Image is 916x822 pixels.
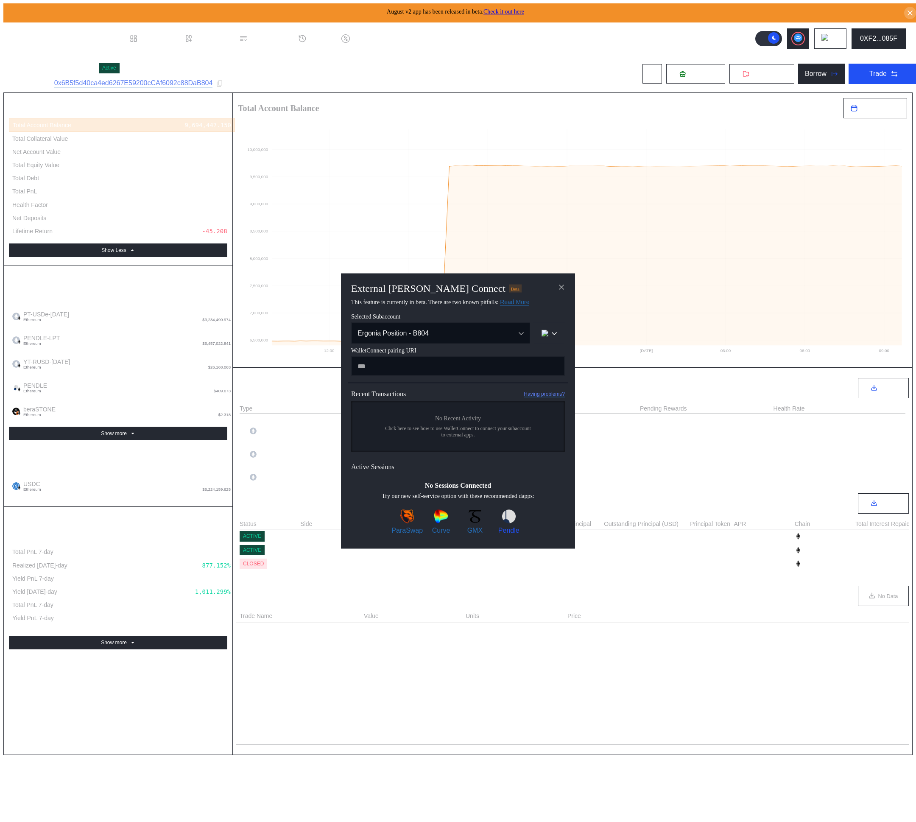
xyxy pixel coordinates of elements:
[238,104,837,112] h2: Total Account Balance
[353,35,404,42] div: Discount Factors
[734,520,793,527] div: APR
[250,428,257,434] img: empty-token.png
[734,559,793,569] div: 10.000%
[9,515,227,532] div: Realized Performance
[20,481,41,492] span: USDC
[12,214,46,222] div: Net Deposits
[208,365,231,369] span: $26,168.068
[9,274,227,291] div: Account Balance
[12,588,57,596] div: Yield [DATE]-day
[795,520,854,527] div: Chain
[243,533,261,539] div: ACTIVE
[753,70,781,78] span: Withdraw
[240,416,371,424] div: Pendle YT rUSD 30102025 MAINNET
[196,35,229,42] div: Loan Book
[690,520,732,527] div: Principal Token
[855,520,915,527] div: Total Interest Repaid
[12,562,67,569] div: Realized [DATE]-day
[184,575,231,582] div: 1,134,809.994
[17,387,21,391] img: svg+xml,%3c
[351,463,394,471] span: Active Sessions
[250,201,268,206] text: 9,000,000
[432,527,450,534] span: Curve
[10,60,95,76] div: Ergonia Position
[391,527,423,534] span: ParaSwap
[300,531,343,541] div: Borrower
[604,533,651,540] div: 2,224,679.745
[535,547,581,554] div: 4,000,000.000
[9,532,227,545] div: Total Account Performance
[466,560,505,567] div: 999,856.065
[604,520,689,527] div: Outstanding Principal (USD)
[425,482,491,489] span: No Sessions Connected
[690,559,732,569] div: USDC
[250,283,268,288] text: 7,500,000
[184,161,231,169] div: 1,605,754.986
[23,389,47,393] span: Ethereum
[184,311,231,318] div: 3,276,092.181
[184,174,231,182] div: 6,224,159.625
[184,121,231,129] div: 9,694,447.150
[524,391,565,397] a: Having problems?
[324,348,335,353] text: 12:00
[795,560,829,568] div: Ethereum
[861,105,900,112] span: [DATE] - [DATE]
[214,389,231,393] span: $409.073
[300,520,343,527] div: Side
[855,547,891,554] div: 91,616.439
[202,341,231,346] span: $6,457,022.841
[247,147,268,152] text: 10,000,000
[250,428,307,435] div: YT-RUSD-[DATE]
[17,316,21,320] img: svg+xml,%3c
[184,148,231,156] div: 3,470,287.525
[721,348,731,353] text: 03:00
[466,547,512,554] div: 3,999,424.260
[879,348,890,353] text: 09:00
[855,560,888,567] div: 3,835.617
[821,34,831,43] img: chain logo
[500,299,529,306] a: Read More
[351,313,565,320] span: Selected Subaccount
[184,335,231,342] div: 2,636,605.793
[351,390,406,398] span: Recent Transactions
[533,323,565,344] button: chain logo
[250,229,268,233] text: 8,500,000
[604,559,689,569] div: -
[23,341,60,346] span: Ethereum
[250,338,268,342] text: 6,500,000
[240,405,252,412] div: Type
[20,382,47,393] span: PENDLE
[202,487,231,492] span: $6,224,159.625
[240,591,294,601] div: OTC Positions
[10,80,51,87] div: Subaccount ID:
[382,493,534,500] span: Try our new self-service option with these recommended dapps:
[800,348,810,353] text: 06:00
[509,285,522,292] div: Beta
[218,413,231,417] span: $2.318
[243,547,261,553] div: ACTIVE
[689,70,712,78] span: Deposit
[435,415,481,422] span: No Recent Activity
[795,546,829,554] div: Ethereum
[181,187,231,195] div: -2,863,235.334
[351,283,505,294] h2: External [PERSON_NAME] Connect
[690,545,732,555] div: USDC
[300,559,343,569] div: Borrower
[191,548,231,556] div: 983,765.909
[240,499,263,509] div: Loans
[434,510,448,523] img: Curve
[20,406,56,417] span: beraSTONE
[459,510,491,534] a: GMXGMX
[795,560,801,567] img: svg+xml,%3c
[12,482,20,490] img: usdc.png
[195,588,231,596] div: 1,011.299%
[397,560,443,567] div: 1,000,000.000
[425,510,457,534] a: CurveCurve
[9,291,227,305] div: Aggregate Balances
[20,358,70,369] span: YT-RUSD-[DATE]
[542,330,548,337] img: chain logo
[12,336,20,344] img: empty-token.png
[364,612,379,621] span: Value
[209,406,231,413] div: <0.001
[567,612,581,621] span: Price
